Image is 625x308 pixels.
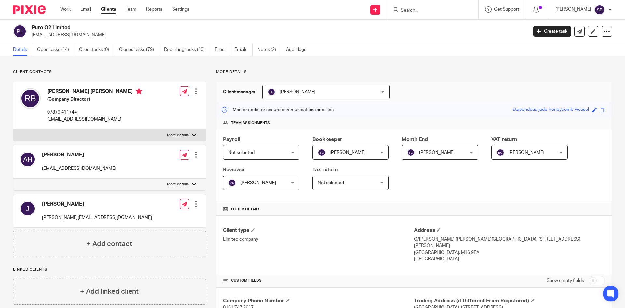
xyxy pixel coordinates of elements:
a: Emails [234,43,253,56]
span: Month End [402,137,428,142]
img: svg%3E [20,88,41,109]
a: Audit logs [286,43,311,56]
div: stupendous-jade-honeycomb-weasel [513,106,589,114]
a: Open tasks (14) [37,43,74,56]
span: Not selected [318,181,344,185]
span: VAT return [491,137,517,142]
a: Team [126,6,136,13]
p: [PERSON_NAME][EMAIL_ADDRESS][DOMAIN_NAME] [42,214,152,221]
a: Create task [533,26,571,37]
label: Show empty fields [547,277,584,284]
img: svg%3E [407,149,415,156]
p: Linked clients [13,267,206,272]
h2: Pure O2 Limited [32,24,425,31]
img: svg%3E [13,24,27,38]
p: [GEOGRAPHIC_DATA], M16 9EA [414,249,605,256]
p: More details [216,69,612,75]
span: Not selected [228,150,255,155]
h4: + Add contact [87,239,132,249]
p: More details [167,182,189,187]
span: Other details [231,207,261,212]
h4: [PERSON_NAME] [42,201,152,208]
span: [PERSON_NAME] [240,181,276,185]
a: Details [13,43,32,56]
h4: Trading Address (if Different From Registered) [414,298,605,304]
img: svg%3E [268,88,275,96]
p: Client contacts [13,69,206,75]
a: Settings [172,6,189,13]
h4: [PERSON_NAME] [PERSON_NAME] [47,88,142,96]
a: Files [215,43,229,56]
h5: (Company Director) [47,96,142,103]
a: Recurring tasks (10) [164,43,210,56]
span: Bookkeeper [312,137,342,142]
p: Limited company [223,236,414,242]
h4: Client type [223,227,414,234]
img: svg%3E [20,201,35,216]
img: svg%3E [318,149,326,156]
img: svg%3E [228,179,236,187]
span: Get Support [494,7,519,12]
span: [PERSON_NAME] [280,90,315,94]
a: Email [80,6,91,13]
img: Pixie [13,5,46,14]
a: Client tasks (0) [79,43,114,56]
p: [EMAIL_ADDRESS][DOMAIN_NAME] [42,165,116,172]
input: Search [400,8,459,14]
p: Master code for secure communications and files [221,107,334,113]
p: [GEOGRAPHIC_DATA] [414,256,605,262]
img: svg%3E [496,149,504,156]
span: [PERSON_NAME] [419,150,455,155]
p: More details [167,133,189,138]
a: Work [60,6,71,13]
p: [EMAIL_ADDRESS][DOMAIN_NAME] [47,116,142,123]
i: Primary [136,88,142,95]
a: Clients [101,6,116,13]
h4: [PERSON_NAME] [42,152,116,158]
span: [PERSON_NAME] [508,150,544,155]
span: Team assignments [231,120,270,125]
h3: Client manager [223,89,256,95]
img: svg%3E [20,152,35,167]
img: svg%3E [594,5,605,15]
p: 07879 411744 [47,109,142,116]
a: Closed tasks (79) [119,43,159,56]
span: Reviewer [223,167,245,172]
h4: + Add linked client [80,286,139,297]
p: C/[PERSON_NAME] [PERSON_NAME][GEOGRAPHIC_DATA], [STREET_ADDRESS][PERSON_NAME] [414,236,605,249]
span: [PERSON_NAME] [330,150,366,155]
span: Tax return [312,167,338,172]
a: Notes (2) [257,43,281,56]
p: [PERSON_NAME] [555,6,591,13]
h4: Address [414,227,605,234]
a: Reports [146,6,162,13]
h4: Company Phone Number [223,298,414,304]
h4: CUSTOM FIELDS [223,278,414,283]
p: [EMAIL_ADDRESS][DOMAIN_NAME] [32,32,523,38]
span: Payroll [223,137,240,142]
